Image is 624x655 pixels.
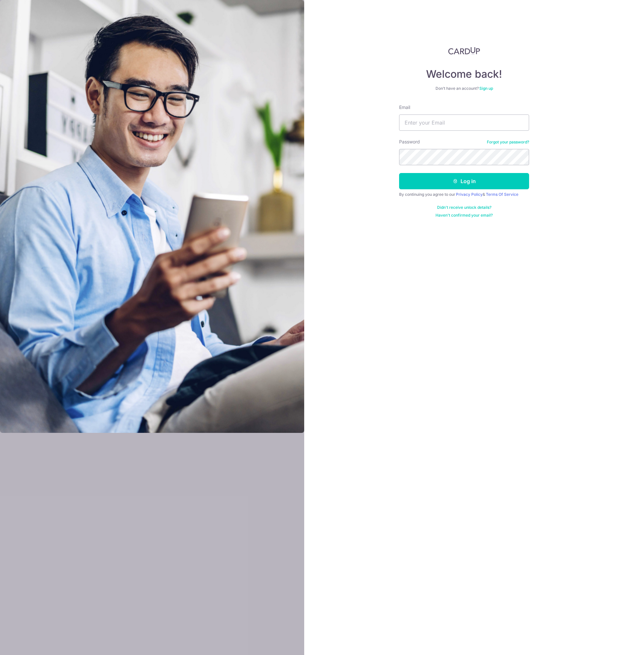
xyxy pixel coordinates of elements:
img: CardUp Logo [448,47,480,55]
button: Log in [399,173,529,189]
div: Don’t have an account? [399,86,529,91]
a: Haven't confirmed your email? [435,213,493,218]
h4: Welcome back! [399,68,529,81]
label: Email [399,104,410,111]
label: Password [399,139,420,145]
input: Enter your Email [399,114,529,131]
a: Terms Of Service [486,192,518,197]
a: Privacy Policy [456,192,483,197]
a: Sign up [479,86,493,91]
a: Didn't receive unlock details? [437,205,491,210]
div: By continuing you agree to our & [399,192,529,197]
a: Forgot your password? [487,140,529,145]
